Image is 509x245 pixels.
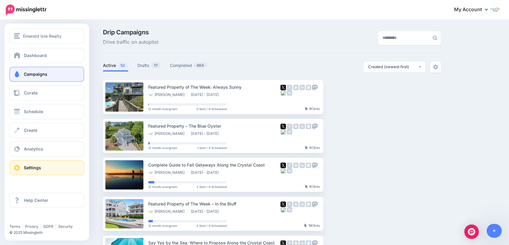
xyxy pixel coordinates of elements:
img: facebook-grey-square.png [287,163,292,168]
img: google_business-grey-square.png [306,202,311,207]
img: pointer-grey-darker.png [305,146,308,149]
img: google_business-grey-square.png [306,124,311,129]
img: twitter-square.png [280,163,286,168]
a: Completed464 [170,62,207,69]
a: Drafts17 [137,62,161,69]
div: Clicks [305,146,320,150]
span: Drip Campaigns [103,29,158,35]
iframe: Twitter Follow Button [9,215,55,221]
b: 0 [309,146,312,149]
li: [PERSON_NAME] [148,92,188,97]
a: Help Center [9,193,84,208]
a: GDPR [43,224,53,229]
span: Create [24,128,37,133]
img: google_business-grey-square.png [306,85,311,90]
div: Featured Property of The Week: Always Sunny [148,84,280,91]
a: Terms [9,224,20,229]
li: [PERSON_NAME] [148,209,188,214]
li: [PERSON_NAME] [148,170,188,175]
span: | [40,224,41,229]
a: Active52 [103,62,128,69]
img: google_business-grey-square.png [306,163,311,168]
button: Created (newest first) [363,62,425,72]
a: Curate [9,85,84,100]
span: 464 [194,62,207,68]
b: 0 [309,185,312,188]
a: Campaigns [9,67,84,82]
div: Clicks [305,185,320,189]
img: twitter-square.png [280,85,286,90]
li: [DATE] - [DATE] [191,209,222,214]
li: [DATE] - [DATE] [191,92,222,97]
img: mastodon-grey-square.png [312,85,318,90]
span: 17 [151,62,161,68]
a: Privacy [25,224,38,229]
img: search-grey-6.png [433,36,437,40]
img: facebook-grey-square.png [287,202,292,207]
img: instagram-grey-square.png [293,124,299,129]
img: mastodon-grey-square.png [312,163,318,168]
span: 12 month evergreen [148,185,177,188]
img: mastodon-grey-square.png [312,124,318,129]
span: | [55,224,56,229]
b: 0 [309,107,312,110]
span: 12 month evergreen [148,107,177,110]
span: Campaigns [24,72,47,77]
img: linkedin-grey-square.png [299,163,305,168]
img: settings-grey.png [433,65,438,69]
span: Curate [24,90,38,95]
li: © 2025 Missinglettr [9,230,88,236]
span: Schedule [24,109,43,114]
span: 4 Sent / 9 Scheduled [196,224,227,227]
span: Analytics [24,146,43,151]
span: Help Center [24,198,48,203]
img: linkedin-grey-square.png [299,85,305,90]
span: Settings [24,165,41,170]
div: Featured Property of The Week – In the Bluff [148,200,280,207]
li: [DATE] - [DATE] [191,131,222,136]
img: bluesky-grey-square.png [280,129,286,135]
img: medium-grey-square.png [287,207,292,212]
a: My Account [448,2,500,17]
span: 52 [117,62,128,68]
span: Dashboard [24,53,47,58]
img: instagram-grey-square.png [293,163,299,168]
div: Open Intercom Messenger [464,224,479,239]
img: mastodon-grey-square.png [312,202,318,207]
a: Settings [9,160,84,175]
li: [DATE] - [DATE] [191,170,222,175]
img: instagram-grey-square.png [293,202,299,207]
img: twitter-square.png [280,202,286,207]
a: Schedule [9,104,84,119]
img: bluesky-grey-square.png [280,90,286,96]
span: 0 Sent / 9 Scheduled [197,107,227,110]
img: medium-grey-square.png [287,168,292,173]
img: linkedin-grey-square.png [299,124,305,129]
img: medium-grey-square.png [287,129,292,135]
img: medium-grey-square.png [287,90,292,96]
span: 12 month evergreen [148,146,177,149]
img: facebook-grey-square.png [287,124,292,129]
img: pointer-grey-darker.png [305,185,308,188]
span: 12 month evergreen [148,224,177,227]
img: pointer-grey-darker.png [304,224,307,227]
img: bluesky-grey-square.png [280,207,286,212]
img: instagram-grey-square.png [293,85,299,90]
a: Dashboard [9,48,84,63]
img: twitter-square.png [280,124,286,129]
img: linkedin-grey-square.png [299,202,305,207]
span: 1 Sent / 9 Scheduled [197,146,227,149]
a: Analytics [9,142,84,157]
div: Featured Property – The Blue Oyster [148,122,280,129]
div: Created (newest first) [368,64,418,70]
li: [PERSON_NAME] [148,131,188,136]
a: Security [58,224,73,229]
div: Complete Guide to Fall Getaways Along the Crystal Coast [148,161,280,168]
span: Drive traffic on autopilot [103,38,158,46]
div: Clicks [305,107,320,111]
img: bluesky-grey-square.png [280,168,286,173]
img: Missinglettr [6,5,46,15]
span: | [22,224,23,229]
img: facebook-grey-square.png [287,85,292,90]
button: Emerald Isle Realty [9,28,84,43]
